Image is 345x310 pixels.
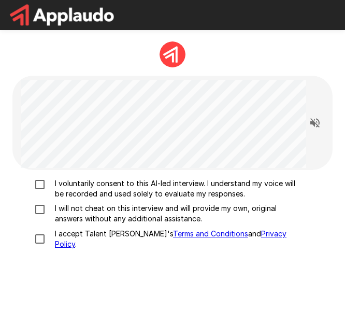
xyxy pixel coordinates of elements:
[305,112,325,133] button: Read questions aloud
[51,229,304,249] p: I accept Talent [PERSON_NAME]'s and .
[51,178,304,199] p: I voluntarily consent to this AI-led interview. I understand my voice will be recorded and used s...
[160,41,185,67] img: applaudo_avatar.png
[51,203,304,224] p: I will not cheat on this interview and will provide my own, original answers without any addition...
[173,229,248,238] a: Terms and Conditions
